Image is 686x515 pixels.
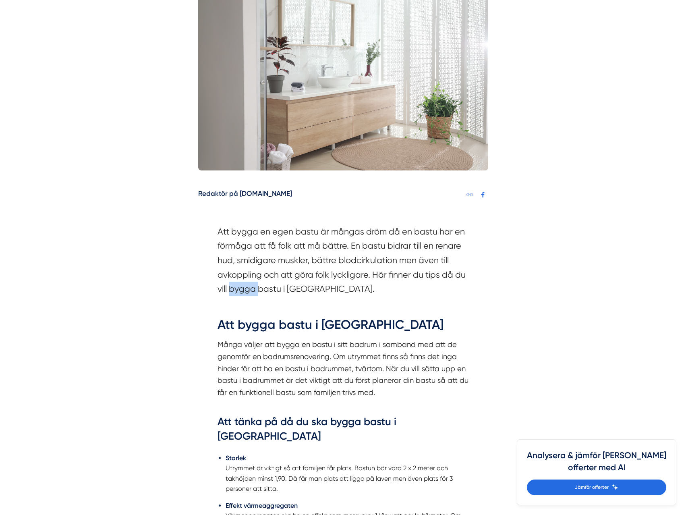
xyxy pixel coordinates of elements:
[478,190,488,200] a: Dela på Facebook
[218,316,469,338] h2: Att bygga bastu i [GEOGRAPHIC_DATA]
[527,449,666,480] h4: Analysera & jämför [PERSON_NAME] offerter med AI
[226,453,469,494] li: Utrymmet är viktigt så att familjen får plats. Bastun bör vara 2 x 2 meter och takhöjden minst 1,...
[226,454,246,462] strong: Storlek
[218,224,469,300] section: Att bygga en egen bastu är mångas dröm då en bastu har en förmåga att få folk att må bättre. En b...
[218,415,469,448] h3: Att tänka på då du ska bygga bastu i [GEOGRAPHIC_DATA]
[465,190,475,200] a: Kopiera länk
[218,338,469,410] p: Många väljer att bygga en bastu i sitt badrum i samband med att de genomför en badrumsrenovering....
[575,484,609,491] span: Jämför offerter
[198,188,292,201] h5: Redaktör på [DOMAIN_NAME]
[480,191,486,198] svg: Facebook
[226,502,298,509] strong: Effekt värmeaggregaten
[527,480,666,495] a: Jämför offerter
